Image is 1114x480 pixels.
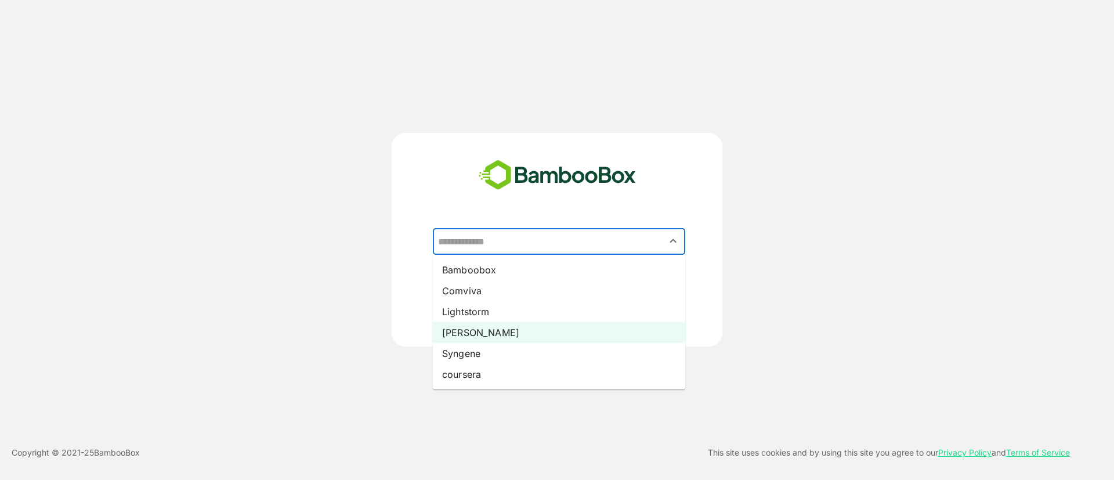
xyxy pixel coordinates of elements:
a: Terms of Service [1006,447,1070,457]
li: Syngene [433,343,685,364]
button: Close [665,233,681,249]
li: Comviva [433,280,685,301]
p: This site uses cookies and by using this site you agree to our and [708,446,1070,460]
li: Lightstorm [433,301,685,322]
li: coursera [433,364,685,385]
li: [PERSON_NAME] [433,322,685,343]
li: Bamboobox [433,259,685,280]
a: Privacy Policy [938,447,992,457]
img: bamboobox [472,156,642,194]
p: Copyright © 2021- 25 BambooBox [12,446,140,460]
